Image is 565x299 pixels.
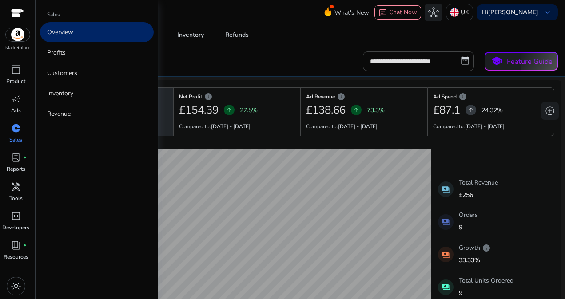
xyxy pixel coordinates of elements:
span: lab_profile [11,152,21,163]
b: [DATE] - [DATE] [338,123,378,130]
p: UK [461,4,469,20]
h2: £138.66 [306,104,346,117]
span: chat [378,8,387,17]
span: info [482,244,491,252]
button: hub [425,4,442,21]
h6: Ad Spend [433,96,549,98]
span: What's New [334,5,369,20]
p: £256 [459,190,498,200]
p: Inventory [47,89,73,98]
div: Refunds [225,32,249,38]
span: fiber_manual_record [23,156,27,159]
h2: £154.39 [179,104,219,117]
p: Total Revenue [459,178,498,187]
p: 9 [459,288,513,298]
b: [DATE] - [DATE] [211,123,251,130]
p: 33.33% [459,256,491,265]
span: arrow_upward [467,106,474,114]
p: Product [6,77,25,85]
span: Chat Now [389,8,417,16]
span: fiber_manual_record [23,244,27,247]
span: arrow_upward [226,106,233,114]
p: Developers [2,224,29,232]
h6: Net Profit [179,96,295,98]
span: info [204,92,213,101]
p: 27.5% [240,106,258,115]
button: add_circle [541,102,559,120]
p: Sales [47,11,60,19]
p: Profits [47,48,66,57]
button: schoolFeature Guide [485,52,558,71]
span: donut_small [11,123,21,134]
button: chatChat Now [374,5,421,20]
mat-icon: payments [438,214,454,230]
span: add_circle [545,106,555,116]
h2: £87.1 [433,104,460,117]
p: Compared to: [306,122,378,130]
span: inventory_2 [11,64,21,75]
p: Marketplace [5,45,30,51]
mat-icon: payments [438,247,454,262]
span: arrow_upward [353,106,360,114]
p: Growth [459,243,491,252]
p: Hi [482,9,538,16]
span: school [490,55,503,68]
span: handyman [11,181,21,192]
mat-icon: payments [438,279,454,295]
p: Sales [9,136,22,144]
p: Resources [4,253,28,261]
p: Revenue [47,109,71,118]
span: keyboard_arrow_down [542,7,553,18]
span: campaign [11,94,21,104]
p: 24.32% [481,106,503,115]
p: Customers [47,68,77,78]
p: Reports [7,165,25,173]
span: light_mode [11,281,21,291]
p: Ads [11,106,21,114]
span: book_4 [11,240,21,251]
p: 9 [459,223,478,232]
b: [PERSON_NAME] [488,8,538,16]
p: Tools [9,194,23,202]
p: Compared to: [179,122,251,130]
span: info [458,92,467,101]
div: Inventory [177,32,204,38]
mat-icon: payments [438,181,454,197]
h6: Ad Revenue [306,96,422,98]
img: uk.svg [450,8,459,17]
span: info [337,92,346,101]
img: amazon.svg [6,28,30,41]
p: Compared to: [433,122,505,130]
span: hub [428,7,439,18]
b: [DATE] - [DATE] [465,123,505,130]
p: Feature Guide [507,56,553,67]
p: 73.3% [367,106,385,115]
p: Orders [459,210,478,220]
p: Overview [47,28,73,37]
span: code_blocks [11,211,21,221]
p: Total Units Ordered [459,276,513,285]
